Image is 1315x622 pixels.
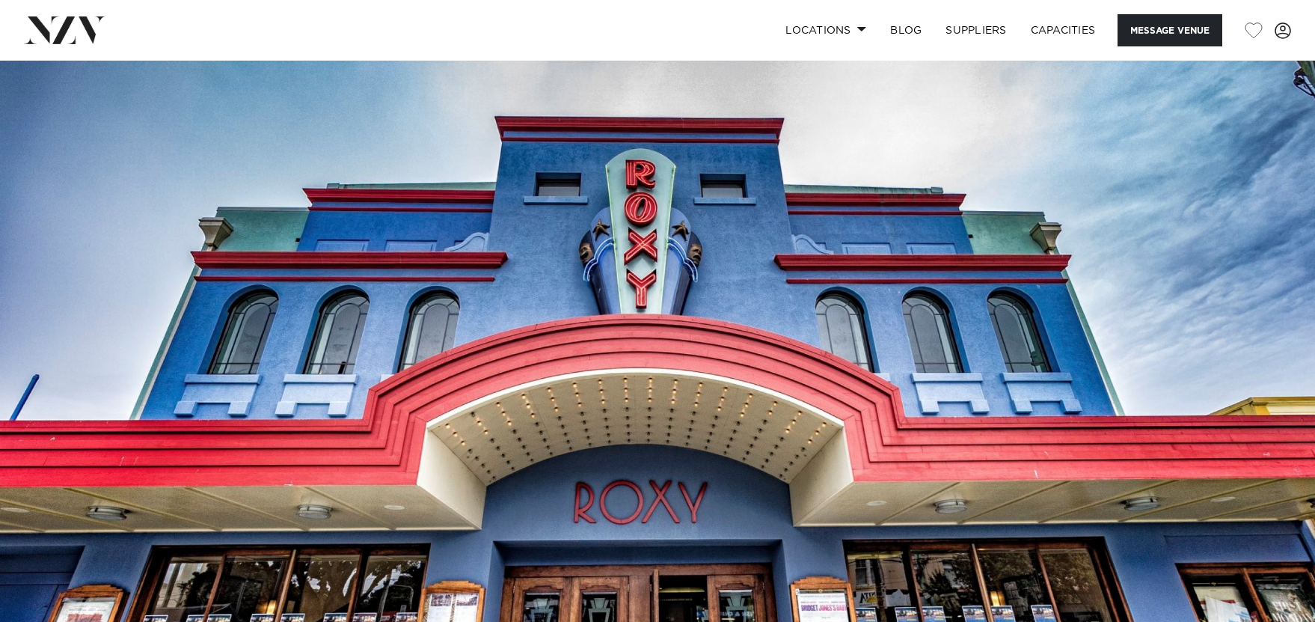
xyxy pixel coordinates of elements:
[878,14,934,46] a: BLOG
[773,14,878,46] a: Locations
[1118,14,1222,46] button: Message Venue
[1019,14,1108,46] a: Capacities
[24,16,105,43] img: nzv-logo.png
[934,14,1018,46] a: SUPPLIERS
